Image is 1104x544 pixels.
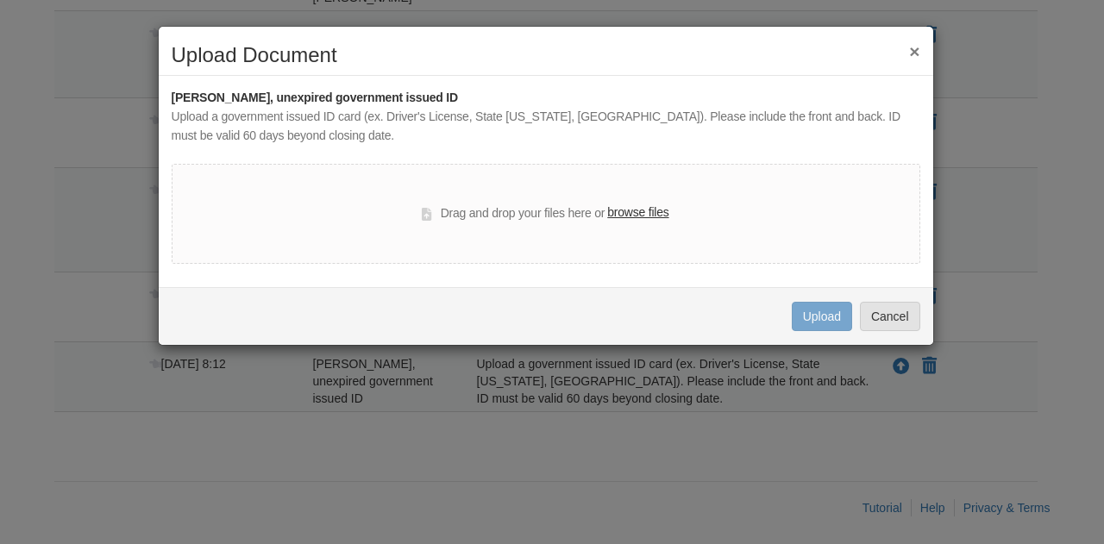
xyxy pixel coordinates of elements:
[792,302,852,331] button: Upload
[172,108,920,146] div: Upload a government issued ID card (ex. Driver's License, State [US_STATE], [GEOGRAPHIC_DATA]). P...
[172,44,920,66] h2: Upload Document
[422,203,668,224] div: Drag and drop your files here or
[860,302,920,331] button: Cancel
[909,42,919,60] button: ×
[172,89,920,108] div: [PERSON_NAME], unexpired government issued ID
[607,203,668,222] label: browse files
